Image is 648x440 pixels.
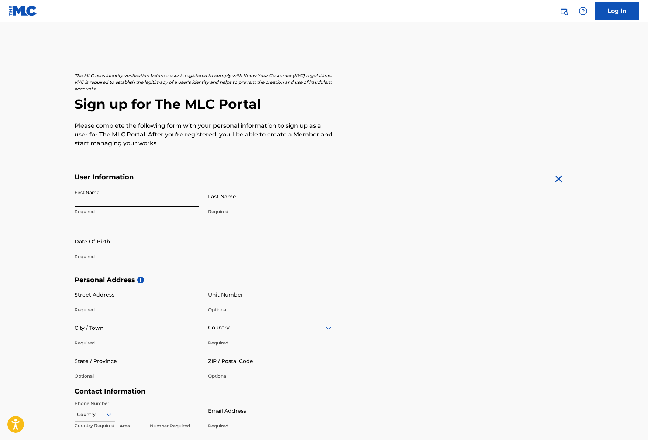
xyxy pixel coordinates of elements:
p: Please complete the following form with your personal information to sign up as a user for The ML... [75,121,333,148]
h5: Personal Address [75,276,573,284]
p: Optional [208,306,333,313]
span: i [137,277,144,283]
a: Log In [595,2,639,20]
p: Required [75,208,199,215]
div: Help [576,4,590,18]
p: Required [75,253,199,260]
p: Required [208,423,333,429]
h2: Sign up for The MLC Portal [75,96,573,112]
h5: User Information [75,173,333,181]
p: Required [75,306,199,313]
img: search [559,7,568,15]
a: Public Search [556,4,571,18]
p: Country Required [75,422,115,429]
p: Optional [208,373,333,380]
p: The MLC uses identity verification before a user is registered to comply with Know Your Customer ... [75,72,333,92]
p: Optional [75,373,199,380]
p: Required [75,340,199,346]
img: help [579,7,587,15]
img: MLC Logo [9,6,37,16]
p: Required [208,208,333,215]
h5: Contact Information [75,387,333,396]
img: close [553,173,565,185]
p: Required [208,340,333,346]
p: Area [120,423,145,429]
p: Number Required [150,423,198,429]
